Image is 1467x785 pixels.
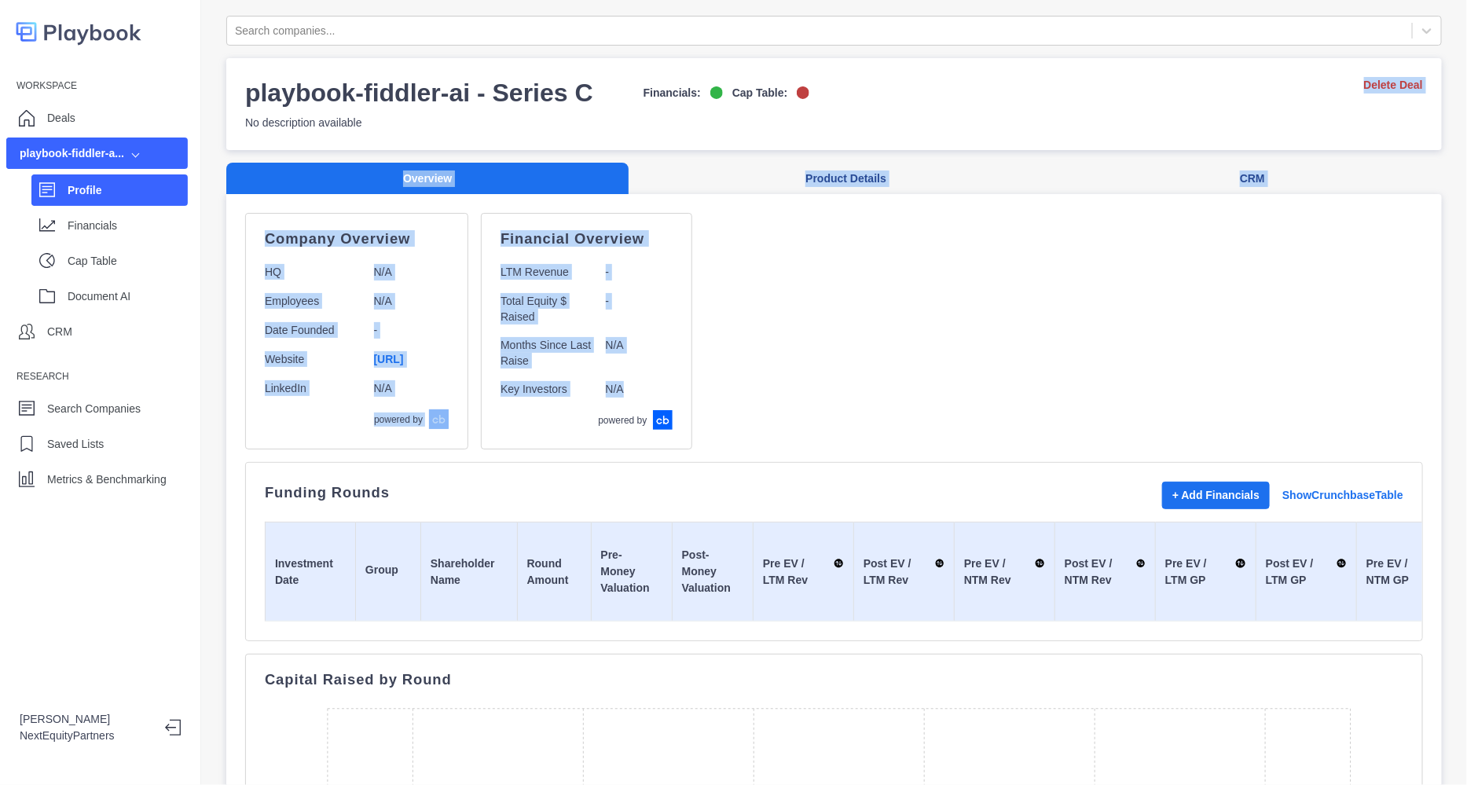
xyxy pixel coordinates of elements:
p: LinkedIn [265,380,361,397]
p: Cap Table: [732,85,788,101]
p: Employees [265,293,361,310]
p: Profile [68,182,188,199]
button: + Add Financials [1162,482,1270,509]
p: Saved Lists [47,436,104,453]
div: Pre EV / NTM GP [1366,556,1447,589]
p: Financials: [644,85,701,101]
p: NextEquityPartners [20,728,152,744]
p: Months Since Last Raise [501,337,592,369]
button: Product Details [629,163,1063,195]
div: Post-Money Valuation [682,547,743,596]
p: Total Equity $ Raised [501,293,592,325]
p: N/A [606,337,673,369]
div: Round Amount [527,556,581,589]
p: Document AI [68,288,188,305]
div: Pre EV / NTM Rev [964,556,1045,589]
p: Financial Overview [501,233,673,245]
div: Post EV / NTM Rev [1065,556,1146,589]
p: Financials [68,218,188,234]
img: Sort [1136,556,1146,571]
p: CRM [47,324,72,340]
img: crunchbase-logo [653,410,673,430]
p: powered by [598,413,647,427]
div: playbook-fiddler-a... [20,145,124,162]
p: Search Companies [47,401,141,417]
img: Sort [935,556,944,571]
p: N/A [374,264,449,281]
div: Group [365,562,411,582]
p: Key Investors [501,381,592,398]
img: Sort [1235,556,1246,571]
div: Post EV / LTM GP [1266,556,1347,589]
p: Metrics & Benchmarking [47,471,167,488]
p: N/A [606,381,673,398]
p: Company Overview [265,233,449,245]
p: HQ [265,264,361,281]
div: Investment Date [275,556,346,589]
img: on-logo [710,86,723,99]
img: crunchbase-logo [429,409,449,429]
p: - [374,322,449,339]
p: - [606,293,673,325]
p: Deals [47,110,75,127]
img: Sort [834,556,844,571]
img: logo-colored [16,16,141,48]
a: Delete Deal [1364,77,1423,94]
img: Sort [1337,556,1347,571]
p: Funding Rounds [265,486,390,499]
a: Show Crunchbase Table [1282,487,1403,504]
p: Date Founded [265,322,361,339]
img: off-logo [797,86,809,99]
p: N/A [374,380,449,397]
div: Post EV / LTM Rev [864,556,944,589]
p: LTM Revenue [501,264,592,281]
p: [PERSON_NAME] [20,711,152,728]
p: No description available [245,115,809,131]
p: N/A [374,293,449,310]
p: powered by [374,413,423,427]
div: Pre EV / LTM GP [1165,556,1246,589]
img: Sort [1035,556,1045,571]
p: Cap Table [68,253,188,270]
a: [URL] [374,353,404,365]
div: Pre EV / LTM Rev [763,556,844,589]
p: - [606,264,673,281]
div: Shareholder Name [431,556,508,589]
button: Overview [226,163,629,195]
button: CRM [1063,163,1442,195]
p: Website [265,351,361,368]
p: Capital Raised by Round [265,673,1403,686]
div: Pre-Money Valuation [601,547,662,596]
h3: playbook-fiddler-ai - Series C [245,77,593,108]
